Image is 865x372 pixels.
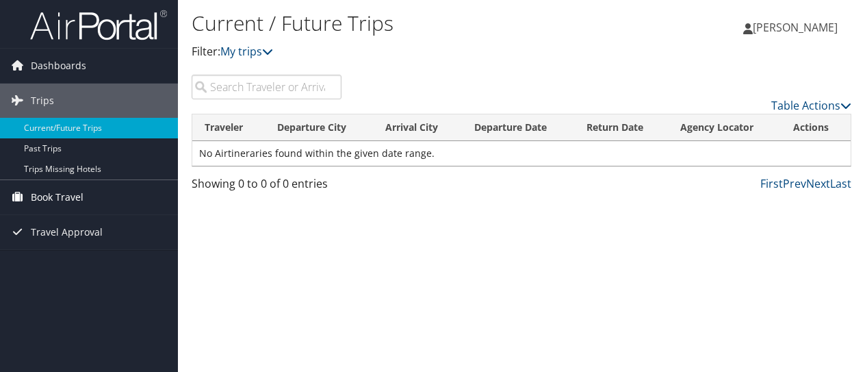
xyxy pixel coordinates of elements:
[753,20,838,35] span: [PERSON_NAME]
[783,176,806,191] a: Prev
[771,98,851,113] a: Table Actions
[192,141,851,166] td: No Airtineraries found within the given date range.
[192,175,341,199] div: Showing 0 to 0 of 0 entries
[30,9,167,41] img: airportal-logo.png
[192,75,341,99] input: Search Traveler or Arrival City
[373,114,462,141] th: Arrival City: activate to sort column ascending
[192,9,632,38] h1: Current / Future Trips
[192,114,265,141] th: Traveler: activate to sort column ascending
[31,180,83,214] span: Book Travel
[192,43,632,61] p: Filter:
[806,176,830,191] a: Next
[220,44,273,59] a: My trips
[31,84,54,118] span: Trips
[830,176,851,191] a: Last
[31,49,86,83] span: Dashboards
[574,114,668,141] th: Return Date: activate to sort column ascending
[743,7,851,48] a: [PERSON_NAME]
[760,176,783,191] a: First
[462,114,574,141] th: Departure Date: activate to sort column descending
[781,114,851,141] th: Actions
[668,114,781,141] th: Agency Locator: activate to sort column ascending
[31,215,103,249] span: Travel Approval
[265,114,373,141] th: Departure City: activate to sort column ascending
